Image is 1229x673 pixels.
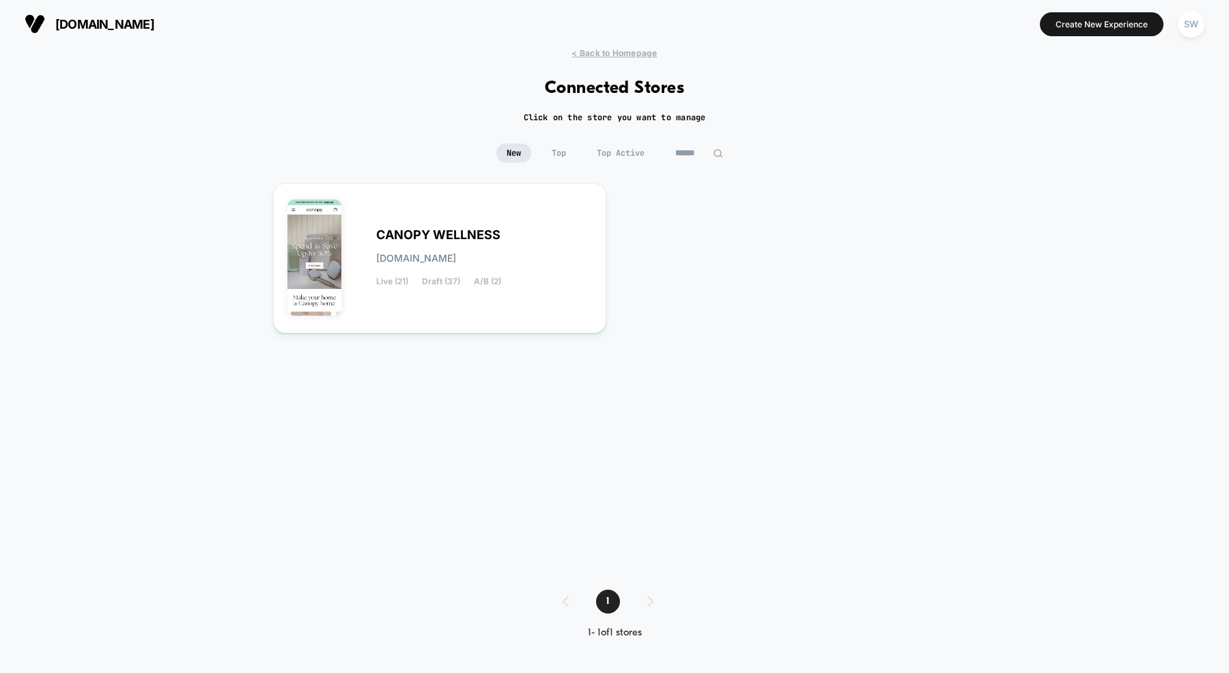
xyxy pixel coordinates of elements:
[549,627,681,639] div: 1 - 1 of 1 stores
[545,79,685,98] h1: Connected Stores
[571,48,657,58] span: < Back to Homepage
[587,143,655,163] span: Top Active
[524,112,706,123] h2: Click on the store you want to manage
[422,277,460,286] span: Draft (37)
[1178,11,1204,38] div: SW
[713,148,723,159] img: edit
[1040,12,1163,36] button: Create New Experience
[474,277,501,286] span: A/B (2)
[55,17,154,31] span: [DOMAIN_NAME]
[1174,10,1209,38] button: SW
[496,143,531,163] span: New
[376,277,408,286] span: Live (21)
[376,230,500,240] span: CANOPY WELLNESS
[541,143,576,163] span: Top
[376,253,456,263] span: [DOMAIN_NAME]
[25,14,45,34] img: Visually logo
[596,590,620,614] span: 1
[287,200,341,316] img: CANOPY_WELLNESS
[20,13,158,35] button: [DOMAIN_NAME]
